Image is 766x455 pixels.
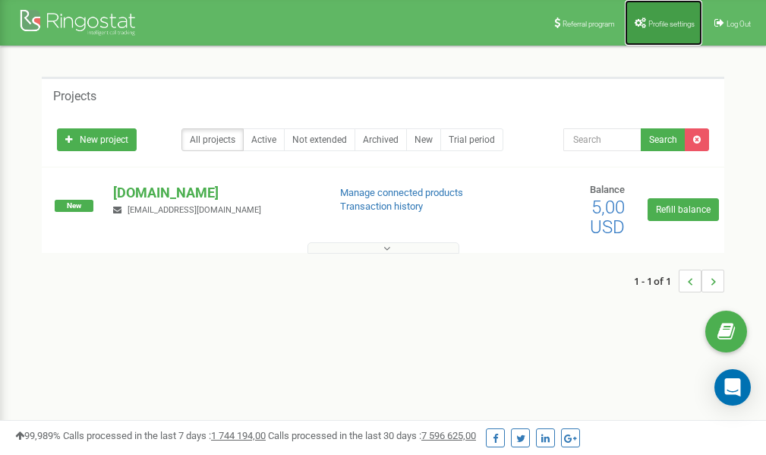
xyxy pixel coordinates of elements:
[284,128,355,151] a: Not extended
[211,430,266,441] u: 1 744 194,00
[727,20,751,28] span: Log Out
[421,430,476,441] u: 7 596 625,00
[648,20,695,28] span: Profile settings
[634,270,679,292] span: 1 - 1 of 1
[590,184,625,195] span: Balance
[340,201,423,212] a: Transaction history
[590,197,625,238] span: 5,00 USD
[53,90,96,103] h5: Projects
[406,128,441,151] a: New
[340,187,463,198] a: Manage connected products
[113,183,315,203] p: [DOMAIN_NAME]
[63,430,266,441] span: Calls processed in the last 7 days :
[57,128,137,151] a: New project
[355,128,407,151] a: Archived
[563,20,615,28] span: Referral program
[714,369,751,406] div: Open Intercom Messenger
[243,128,285,151] a: Active
[55,200,93,212] span: New
[268,430,476,441] span: Calls processed in the last 30 days :
[641,128,686,151] button: Search
[648,198,719,221] a: Refill balance
[634,254,724,308] nav: ...
[181,128,244,151] a: All projects
[563,128,641,151] input: Search
[128,205,261,215] span: [EMAIL_ADDRESS][DOMAIN_NAME]
[15,430,61,441] span: 99,989%
[440,128,503,151] a: Trial period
